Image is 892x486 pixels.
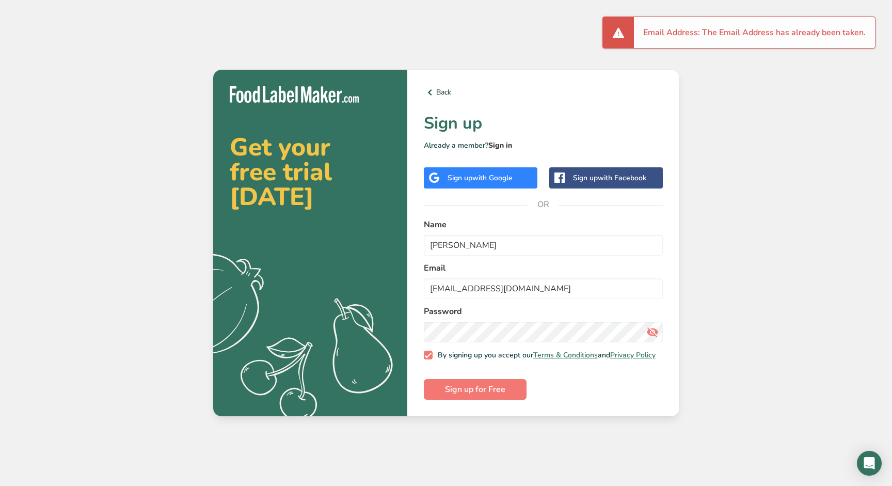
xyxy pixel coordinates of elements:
[533,350,598,360] a: Terms & Conditions
[424,278,663,299] input: email@example.com
[424,86,663,99] a: Back
[573,173,646,183] div: Sign up
[528,189,559,220] span: OR
[424,379,527,400] button: Sign up for Free
[424,111,663,136] h1: Sign up
[424,235,663,256] input: John Doe
[472,173,513,183] span: with Google
[433,351,656,360] span: By signing up you accept our and
[230,86,359,103] img: Food Label Maker
[488,140,512,150] a: Sign in
[598,173,646,183] span: with Facebook
[448,173,513,183] div: Sign up
[857,451,882,476] div: Open Intercom Messenger
[230,135,391,209] h2: Get your free trial [DATE]
[424,262,663,274] label: Email
[610,350,656,360] a: Privacy Policy
[445,383,505,396] span: Sign up for Free
[424,140,663,151] p: Already a member?
[643,26,866,39] li: Email Address: The Email Address has already been taken.
[424,305,663,318] label: Password
[424,218,663,231] label: Name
